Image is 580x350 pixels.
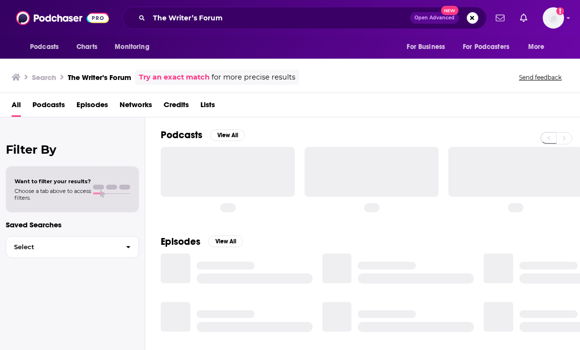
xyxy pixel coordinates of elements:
a: Try an exact match [139,72,210,83]
button: open menu [521,38,557,56]
a: PodcastsView All [161,129,245,141]
h3: Search [32,73,56,82]
img: User Profile [543,7,564,29]
button: open menu [108,38,162,56]
div: Search podcasts, credits, & more... [122,7,487,29]
span: Logged in as RiverheadPublicity [543,7,564,29]
span: Charts [76,40,97,54]
a: Lists [200,97,215,117]
button: open menu [457,38,523,56]
span: Select [6,244,118,250]
a: EpisodesView All [161,236,243,248]
h3: The Writer’s Forum [68,73,131,82]
button: Select [6,236,139,258]
button: Send feedback [516,73,565,81]
button: Open AdvancedNew [410,12,459,24]
img: Podchaser - Follow, Share and Rate Podcasts [16,9,109,27]
span: New [441,6,458,15]
h2: Podcasts [161,129,202,141]
span: Open Advanced [414,16,455,20]
a: Charts [70,38,103,56]
button: View All [208,236,243,247]
a: Podcasts [32,97,65,117]
a: Episodes [76,97,108,117]
a: All [12,97,21,117]
span: Podcasts [30,40,59,54]
span: For Podcasters [463,40,509,54]
a: Credits [164,97,189,117]
span: More [528,40,545,54]
span: Choose a tab above to access filters. [15,188,91,201]
a: Networks [120,97,152,117]
button: Show profile menu [543,7,564,29]
button: View All [210,129,245,141]
h2: Filter By [6,143,139,157]
a: Show notifications dropdown [516,10,531,26]
svg: Add a profile image [556,7,564,15]
span: Want to filter your results? [15,178,91,185]
span: For Business [407,40,445,54]
p: Saved Searches [6,220,139,229]
input: Search podcasts, credits, & more... [149,10,410,26]
span: for more precise results [212,72,295,83]
h2: Episodes [161,236,200,248]
a: Show notifications dropdown [492,10,508,26]
span: Monitoring [115,40,149,54]
button: open menu [23,38,71,56]
button: open menu [400,38,457,56]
